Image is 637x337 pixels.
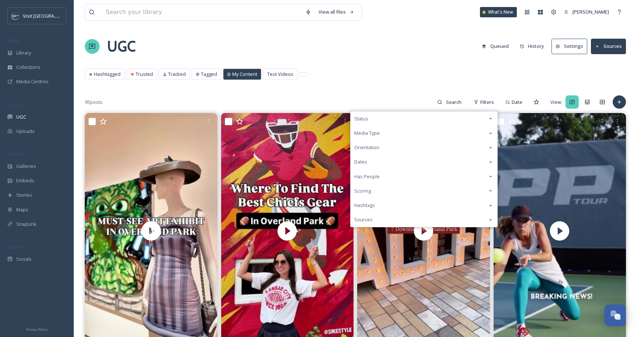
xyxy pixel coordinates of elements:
span: Tracked [168,71,186,78]
span: View: [550,99,562,106]
a: [PERSON_NAME] [560,5,613,19]
span: [PERSON_NAME] [572,8,609,15]
span: Trusted [136,71,153,78]
a: What's New [480,7,517,17]
span: Hashtags [354,202,375,209]
span: MEDIA [7,38,20,43]
span: Media Centres [16,78,49,85]
button: Open Chat [605,305,626,326]
span: SnapLink [16,221,36,228]
a: View all files [315,5,358,19]
a: History [516,39,552,53]
span: Galleries [16,163,36,170]
span: Tagged [201,71,217,78]
input: Search [442,95,466,109]
span: Filters [480,99,494,106]
span: Status [354,115,368,122]
span: Sources [354,216,373,223]
span: 95 posts [85,99,102,106]
a: Settings [551,39,591,54]
span: Test Videos [267,71,293,78]
span: UGC [16,113,26,120]
span: Date [512,99,522,106]
span: Dates [354,158,367,165]
span: My Content [232,71,257,78]
span: Stories [16,192,32,199]
button: History [516,39,548,53]
span: Scoring [354,187,371,194]
span: COLLECT [7,102,23,108]
button: Settings [551,39,587,54]
span: WIDGETS [7,151,24,157]
span: Media Type [354,130,380,137]
img: c3es6xdrejuflcaqpovn.png [12,12,19,20]
span: Collections [16,64,41,71]
span: Orientation [354,144,379,151]
span: Visit [GEOGRAPHIC_DATA] [23,12,80,19]
span: Socials [16,256,32,263]
button: Queued [478,39,512,53]
span: SOCIALS [7,244,22,250]
span: Hashtagged [94,71,121,78]
input: Search your library [102,4,302,20]
span: Embeds [16,177,34,184]
span: Maps [16,206,28,213]
button: Sources [591,39,626,54]
span: Uploads [16,128,35,135]
span: Library [16,49,31,56]
a: Queued [478,39,516,53]
a: UGC [107,35,136,57]
a: Privacy Policy [26,324,48,333]
span: Has People [354,173,380,180]
span: Privacy Policy [26,327,48,332]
